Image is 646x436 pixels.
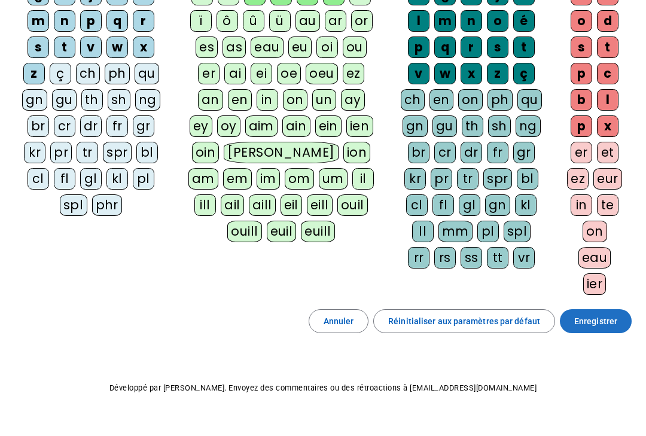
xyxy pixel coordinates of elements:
[432,194,454,216] div: fl
[434,142,456,163] div: cr
[325,10,346,32] div: ar
[574,314,617,328] span: Enregistrer
[196,36,218,58] div: es
[105,63,130,84] div: ph
[351,10,373,32] div: or
[461,247,482,269] div: ss
[243,10,264,32] div: û
[10,381,636,395] p: Développé par [PERSON_NAME]. Envoyez des commentaires ou des rétroactions à [EMAIL_ADDRESS][DOMAI...
[487,247,508,269] div: tt
[295,10,320,32] div: au
[597,142,618,163] div: et
[477,221,499,242] div: pl
[513,247,535,269] div: vr
[373,309,555,333] button: Réinitialiser aux paramètres par défaut
[103,142,132,163] div: spr
[578,247,611,269] div: eau
[401,89,425,111] div: ch
[54,36,75,58] div: t
[412,221,434,242] div: ll
[133,10,154,32] div: r
[408,63,429,84] div: v
[583,221,607,242] div: on
[23,63,45,84] div: z
[224,142,338,163] div: [PERSON_NAME]
[80,36,102,58] div: v
[228,89,252,111] div: en
[429,89,453,111] div: en
[458,89,483,111] div: on
[513,36,535,58] div: t
[571,36,592,58] div: s
[307,194,333,216] div: eill
[133,168,154,190] div: pl
[60,194,87,216] div: spl
[106,36,128,58] div: w
[337,194,368,216] div: ouil
[223,36,246,58] div: as
[571,115,592,137] div: p
[80,115,102,137] div: dr
[249,194,276,216] div: aill
[269,10,291,32] div: ü
[515,194,537,216] div: kl
[108,89,130,111] div: sh
[106,168,128,190] div: kl
[487,142,508,163] div: fr
[488,115,511,137] div: sh
[516,115,541,137] div: ng
[106,115,128,137] div: fr
[92,194,123,216] div: phr
[28,36,49,58] div: s
[217,115,240,137] div: oy
[388,314,540,328] span: Réinitialiser aux paramètres par défaut
[571,10,592,32] div: o
[52,89,77,111] div: gu
[597,63,618,84] div: c
[257,89,278,111] div: in
[459,194,480,216] div: gl
[434,247,456,269] div: rs
[324,314,354,328] span: Annuler
[560,309,632,333] button: Enregistrer
[223,168,252,190] div: em
[513,63,535,84] div: ç
[352,168,374,190] div: il
[76,63,100,84] div: ch
[438,221,473,242] div: mm
[316,36,338,58] div: oi
[194,194,216,216] div: ill
[135,63,159,84] div: qu
[434,36,456,58] div: q
[408,36,429,58] div: p
[319,168,348,190] div: um
[28,115,49,137] div: br
[461,10,482,32] div: n
[343,142,371,163] div: ion
[285,168,314,190] div: om
[461,142,482,163] div: dr
[257,168,280,190] div: im
[504,221,531,242] div: spl
[283,89,307,111] div: on
[135,89,160,111] div: ng
[485,194,510,216] div: gn
[224,63,246,84] div: ai
[513,142,535,163] div: gr
[192,142,220,163] div: oin
[309,309,369,333] button: Annuler
[403,115,428,137] div: gn
[583,273,607,295] div: ier
[22,89,47,111] div: gn
[277,63,301,84] div: oe
[282,115,310,137] div: ain
[341,89,365,111] div: ay
[408,142,429,163] div: br
[597,115,618,137] div: x
[80,10,102,32] div: p
[461,63,482,84] div: x
[431,168,452,190] div: pr
[315,115,342,137] div: ein
[288,36,312,58] div: eu
[81,89,103,111] div: th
